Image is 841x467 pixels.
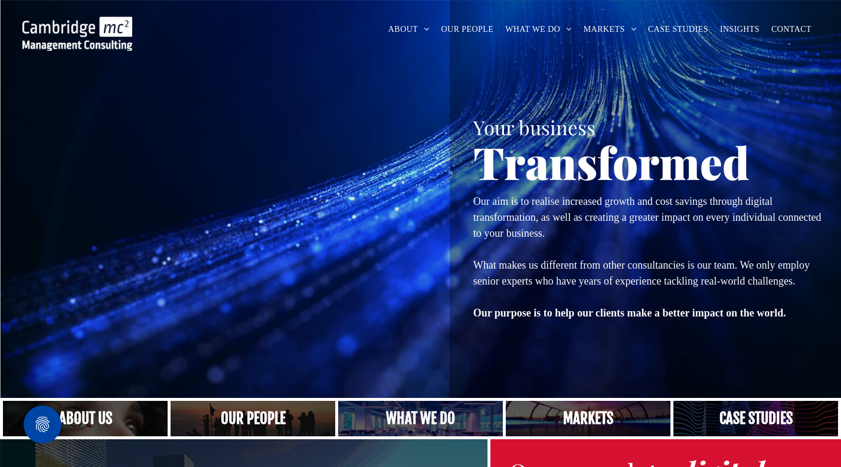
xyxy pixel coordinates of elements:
span: Your business [473,114,595,140]
a: Close up of woman's face, centered on her eyes [3,401,168,436]
a: MARKETS [578,20,642,38]
a: CASE STUDIES [642,20,714,38]
span: What makes us different from other consultancies is our team. We only employ senior experts who h... [473,259,810,287]
a: A crowd in silhouette at sunset, on a rise or lookout point [171,401,335,436]
span: Our aim is to realise increased growth and cost savings through digital transformation, as well a... [473,195,822,239]
strong: Our purpose is to help our clients make a better impact on the world. [473,307,786,319]
a: OUR PEOPLE [436,20,500,38]
a: CONTACT [765,20,817,38]
span: Transformed [473,132,750,191]
img: Cambridge MC Logo [22,17,132,51]
a: A yoga teacher lifting his whole body off the ground in the peacock pose [338,401,503,436]
a: ABOUT [382,20,436,38]
a: WHAT WE DO [499,20,578,38]
a: INSIGHTS [714,20,765,38]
